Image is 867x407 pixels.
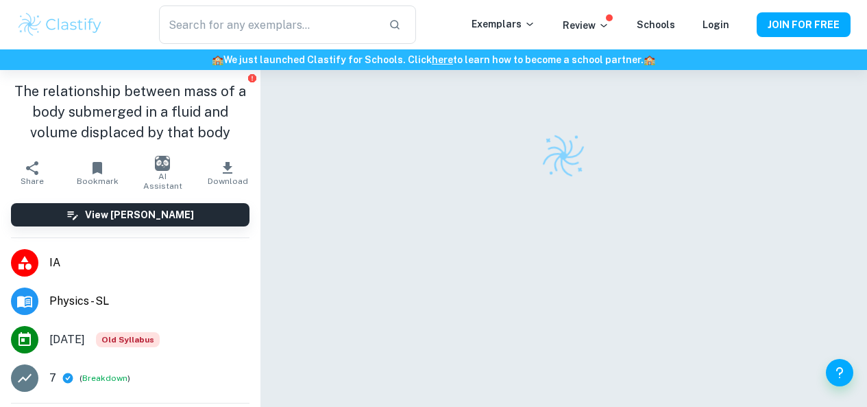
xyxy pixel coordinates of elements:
input: Search for any exemplars... [159,5,378,44]
img: AI Assistant [155,156,170,171]
span: Download [208,176,248,186]
button: Report issue [247,73,258,83]
p: Review [563,18,609,33]
button: Bookmark [65,154,130,192]
div: Starting from the May 2025 session, the Physics IA requirements have changed. It's OK to refer to... [96,332,160,347]
img: Clastify logo [537,129,590,183]
img: Clastify logo [16,11,103,38]
a: Schools [637,19,675,30]
button: View [PERSON_NAME] [11,203,249,226]
span: AI Assistant [138,172,187,191]
span: 🏫 [212,54,223,65]
p: Exemplars [472,16,535,32]
span: IA [49,255,249,271]
span: 🏫 [644,54,655,65]
button: Breakdown [82,372,127,384]
span: Physics - SL [49,293,249,310]
span: ( ) [80,372,130,385]
p: 7 [49,370,56,386]
a: here [432,54,453,65]
button: Download [195,154,260,192]
span: [DATE] [49,332,85,348]
button: AI Assistant [130,154,195,192]
button: Help and Feedback [826,359,853,386]
button: JOIN FOR FREE [757,12,851,37]
span: Share [21,176,44,186]
span: Bookmark [77,176,119,186]
h6: We just launched Clastify for Schools. Click to learn how to become a school partner. [3,52,864,67]
span: Old Syllabus [96,332,160,347]
a: Login [703,19,729,30]
h1: The relationship between mass of a body submerged in a fluid and volume displaced by that body [11,81,249,143]
h6: View [PERSON_NAME] [85,207,194,222]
